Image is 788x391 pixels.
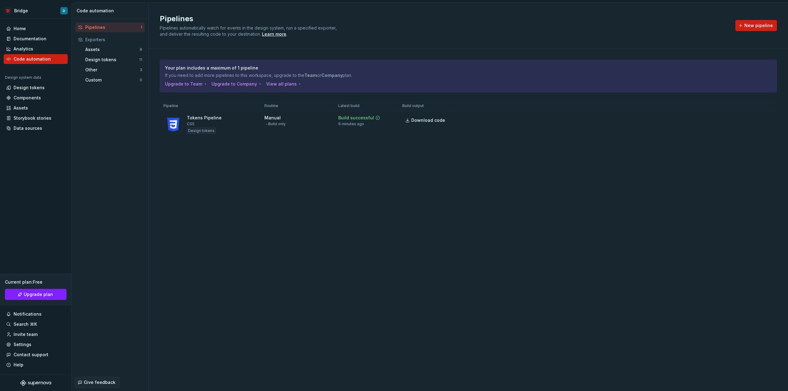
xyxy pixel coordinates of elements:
a: Download code [402,115,449,126]
div: Assets [14,105,28,111]
div: Exporters [85,37,142,43]
div: Pipelines [85,24,141,30]
div: Assets [85,46,140,53]
div: Bridge [14,8,28,14]
th: Pipeline [160,101,261,111]
div: Contact support [14,352,48,358]
button: Upgrade to Team [165,81,208,87]
a: Home [4,24,68,34]
button: Contact support [4,350,68,360]
a: Settings [4,340,68,349]
p: If you need to add more pipelines to this workspace, upgrade to the or plan. [165,72,729,78]
span: Pipelines automatically watch for events in the design system, run a specified exporter, and deli... [160,25,338,37]
span: Download code [411,117,445,123]
strong: Team [304,73,317,78]
div: 0 [140,78,142,82]
div: Settings [14,341,31,348]
div: 6 minutes ago [338,122,364,126]
div: Help [14,362,23,368]
button: Custom0 [83,75,145,85]
div: Storybook stories [14,115,51,121]
button: New pipeline [735,20,777,31]
div: 1 [141,25,142,30]
a: Code automation [4,54,68,64]
button: Notifications [4,309,68,319]
span: New pipeline [744,22,773,29]
h2: Pipelines [160,14,728,24]
a: Data sources [4,123,68,133]
th: Routine [261,101,335,111]
span: Upgrade plan [24,291,53,297]
button: Search ⌘K [4,319,68,329]
div: → Build only [264,122,286,126]
div: Design tokens [187,128,216,134]
div: Components [14,95,41,101]
div: Notifications [14,311,42,317]
div: Tokens Pipeline [187,115,222,121]
div: Build successful [338,115,374,121]
div: Analytics [14,46,33,52]
div: Design tokens [85,57,139,63]
span: . [261,32,287,37]
div: 8 [140,47,142,52]
div: Design system data [5,75,41,80]
div: Current plan : Free [5,279,66,285]
a: Upgrade plan [5,289,66,300]
a: Learn more [262,31,286,37]
div: Data sources [14,125,42,131]
strong: Company [321,73,343,78]
div: Code automation [77,8,146,14]
p: Your plan includes a maximum of 1 pipeline [165,65,729,71]
button: Upgrade to Company [211,81,263,87]
button: Help [4,360,68,370]
a: Assets [4,103,68,113]
div: Search ⌘K [14,321,37,327]
div: Manual [264,115,281,121]
a: Design tokens [4,83,68,93]
div: Invite team [14,331,38,337]
button: Give feedback [75,377,119,388]
div: Other [85,67,140,73]
div: Code automation [14,56,51,62]
div: 3 [140,67,142,72]
img: 3f850d6b-8361-4b34-8a82-b945b4d8a89b.png [4,7,12,14]
div: D [63,8,65,13]
div: 11 [139,57,142,62]
div: Custom [85,77,140,83]
div: Home [14,26,26,32]
button: Assets8 [83,45,145,54]
div: Documentation [14,36,46,42]
svg: Supernova Logo [20,380,51,386]
div: CSS [187,122,195,126]
th: Build output [399,101,453,111]
a: Documentation [4,34,68,44]
a: Components [4,93,68,103]
button: Design tokens11 [83,55,145,65]
div: Design tokens [14,85,45,91]
button: Pipelines1 [75,22,145,32]
button: Other3 [83,65,145,75]
button: View all plans [266,81,302,87]
a: Storybook stories [4,113,68,123]
th: Latest build [335,101,399,111]
button: BridgeD [1,4,70,17]
a: Analytics [4,44,68,54]
a: Invite team [4,329,68,339]
span: Give feedback [84,379,115,385]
